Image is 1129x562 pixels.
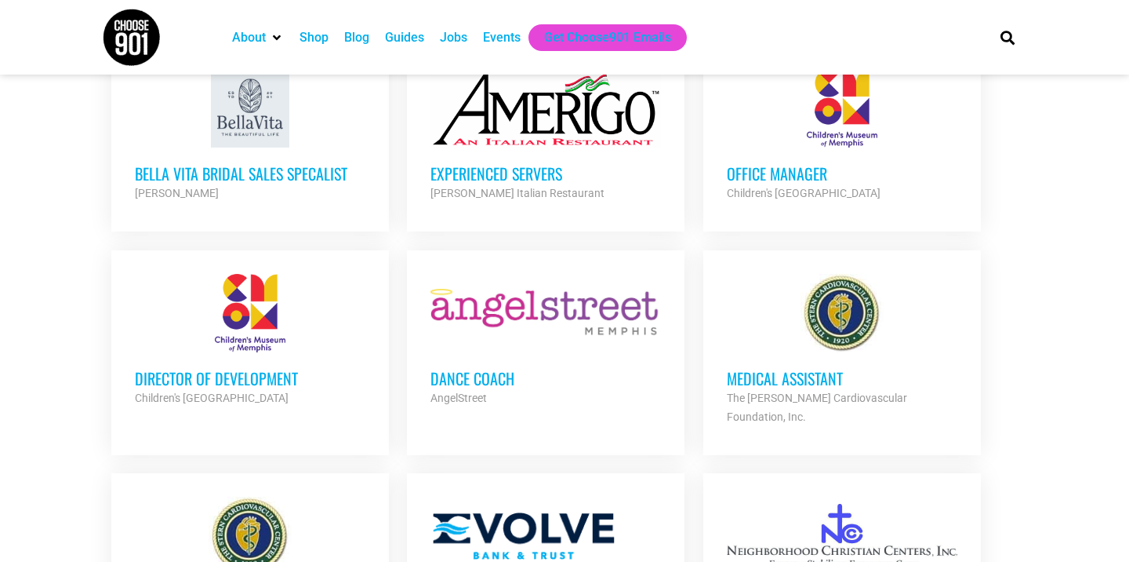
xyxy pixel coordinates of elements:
[224,24,292,51] div: About
[135,392,289,404] strong: Children's [GEOGRAPHIC_DATA]
[430,187,604,199] strong: [PERSON_NAME] Italian Restaurant
[727,392,907,423] strong: The [PERSON_NAME] Cardiovascular Foundation, Inc.
[727,163,957,184] h3: Office Manager
[385,28,424,47] a: Guides
[111,46,389,226] a: Bella Vita Bridal Sales Specalist [PERSON_NAME]
[135,163,365,184] h3: Bella Vita Bridal Sales Specalist
[407,46,684,226] a: Experienced Servers [PERSON_NAME] Italian Restaurant
[135,187,219,199] strong: [PERSON_NAME]
[111,250,389,431] a: Director of Development Children's [GEOGRAPHIC_DATA]
[299,28,329,47] a: Shop
[430,163,661,184] h3: Experienced Servers
[727,187,880,199] strong: Children's [GEOGRAPHIC_DATA]
[440,28,467,47] a: Jobs
[727,368,957,389] h3: Medical Assistant
[232,28,266,47] a: About
[407,250,684,431] a: Dance Coach AngelStreet
[703,46,981,226] a: Office Manager Children's [GEOGRAPHIC_DATA]
[344,28,369,47] a: Blog
[703,250,981,450] a: Medical Assistant The [PERSON_NAME] Cardiovascular Foundation, Inc.
[430,368,661,389] h3: Dance Coach
[995,24,1021,50] div: Search
[224,24,974,51] nav: Main nav
[483,28,521,47] a: Events
[544,28,671,47] a: Get Choose901 Emails
[135,368,365,389] h3: Director of Development
[430,392,487,404] strong: AngelStreet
